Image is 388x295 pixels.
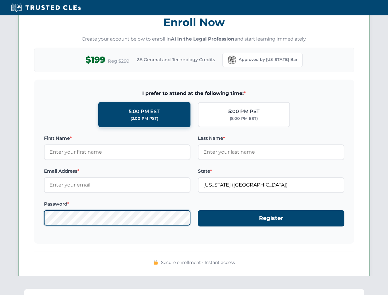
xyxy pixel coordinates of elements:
[129,108,160,116] div: 5:00 PM EST
[44,167,190,175] label: Email Address
[239,57,297,63] span: Approved by [US_STATE] Bar
[198,177,344,193] input: Florida (FL)
[198,144,344,160] input: Enter your last name
[34,36,354,43] p: Create your account below to enroll in and start learning immediately.
[44,144,190,160] input: Enter your first name
[131,116,158,122] div: (2:00 PM PST)
[198,135,344,142] label: Last Name
[44,200,190,208] label: Password
[44,177,190,193] input: Enter your email
[161,259,235,266] span: Secure enrollment • Instant access
[85,53,105,67] span: $199
[153,260,158,265] img: 🔒
[9,3,83,12] img: Trusted CLEs
[230,116,258,122] div: (8:00 PM EST)
[171,36,234,42] strong: AI in the Legal Profession
[198,167,344,175] label: State
[228,56,236,64] img: Florida Bar
[108,57,129,65] span: Reg $299
[198,210,344,226] button: Register
[44,135,190,142] label: First Name
[34,13,354,32] h3: Enroll Now
[44,89,344,97] span: I prefer to attend at the following time:
[137,56,215,63] span: 2.5 General and Technology Credits
[228,108,260,116] div: 5:00 PM PST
